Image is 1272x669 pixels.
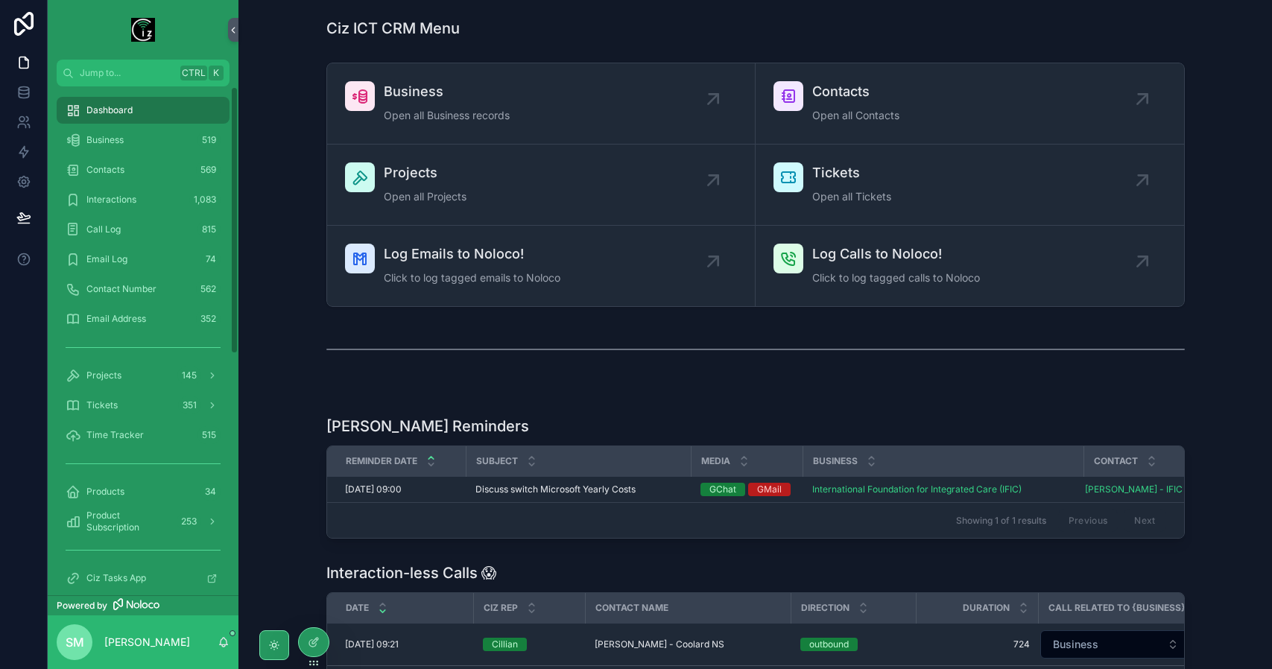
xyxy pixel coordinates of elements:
div: outbound [809,638,849,651]
a: Contacts569 [57,156,230,183]
span: Click to log tagged calls to Noloco [812,270,980,285]
img: App logo [131,18,155,42]
span: Open all Business records [384,108,510,123]
a: [PERSON_NAME] - IFIC [1085,483,1183,495]
span: Duration [963,602,1010,614]
a: Select Button [1040,630,1192,659]
a: Email Log74 [57,246,230,273]
span: Projects [86,370,121,381]
button: Select Button [1040,630,1192,659]
span: Direction [801,602,849,614]
a: Log Emails to Noloco!Click to log tagged emails to Noloco [327,226,756,306]
span: Email Log [86,253,127,265]
div: 352 [196,310,221,328]
span: Ciz Rep [484,602,518,614]
span: Contact Name [595,602,668,614]
span: Tickets [812,162,891,183]
div: 562 [196,280,221,298]
a: Products34 [57,478,230,505]
div: 74 [201,250,221,268]
a: [DATE] 09:00 [345,483,458,495]
span: Log Calls to Noloco! [812,244,980,264]
span: Business [813,455,858,467]
div: scrollable content [48,86,238,595]
a: Product Subscription253 [57,508,230,535]
div: 1,083 [189,191,221,209]
span: Ctrl [180,66,207,80]
span: Media [701,455,730,467]
span: [DATE] 09:00 [345,483,402,495]
span: [PERSON_NAME] - Coolard NS [595,638,724,650]
div: 569 [196,161,221,179]
a: Powered by [48,595,238,615]
h1: Ciz ICT CRM Menu [326,18,460,39]
span: Call Log [86,223,121,235]
div: 34 [200,483,221,501]
a: ContactsOpen all Contacts [756,63,1184,145]
span: Business [384,81,510,102]
span: Business [1053,637,1098,652]
button: Jump to...CtrlK [57,60,230,86]
p: [PERSON_NAME] [104,635,190,650]
span: Open all Contacts [812,108,899,123]
a: [PERSON_NAME] - Coolard NS [595,638,782,650]
span: Contacts [812,81,899,102]
span: Reminder Date [346,455,417,467]
a: Tickets351 [57,392,230,419]
span: Click to log tagged emails to Noloco [384,270,560,285]
a: outbound [800,638,908,651]
span: K [210,67,222,79]
a: TicketsOpen all Tickets [756,145,1184,226]
span: Open all Projects [384,189,466,204]
a: Cillian [483,638,577,651]
a: Business519 [57,127,230,153]
a: International Foundation for Integrated Care (IFIC) [812,483,1075,495]
a: [PERSON_NAME] - IFIC [1085,483,1197,495]
span: Contact Number [86,283,156,295]
span: Products [86,486,124,498]
a: International Foundation for Integrated Care (IFIC) [812,483,1022,495]
span: Subject [476,455,518,467]
a: GChatGMail [700,483,794,496]
a: BusinessOpen all Business records [327,63,756,145]
span: Contacts [86,164,124,176]
a: ProjectsOpen all Projects [327,145,756,226]
div: 815 [197,221,221,238]
span: Call Related To {Business} [1048,602,1186,614]
span: Interactions [86,194,136,206]
span: Log Emails to Noloco! [384,244,560,264]
a: Email Address352 [57,305,230,332]
span: Product Subscription [86,510,171,533]
span: Discuss switch Microsoft Yearly Costs [475,483,636,495]
a: Ciz Tasks App [57,565,230,592]
span: SM [66,633,84,651]
span: Time Tracker [86,429,144,441]
h1: Interaction-less Calls 😱 [326,562,497,583]
span: Tickets [86,399,118,411]
a: Call Log815 [57,216,230,243]
a: Discuss switch Microsoft Yearly Costs [475,483,683,495]
span: Date [346,602,369,614]
div: GChat [709,483,736,496]
span: Contact [1094,455,1138,467]
div: 519 [197,131,221,149]
span: Dashboard [86,104,133,116]
h1: [PERSON_NAME] Reminders [326,416,529,437]
span: Jump to... [80,67,174,79]
a: Contact Number562 [57,276,230,302]
span: Projects [384,162,466,183]
a: Projects145 [57,362,230,389]
div: 515 [197,426,221,444]
div: GMail [757,483,782,496]
span: Powered by [57,600,107,612]
div: 145 [177,367,201,384]
a: [DATE] 09:21 [345,638,465,650]
span: Email Address [86,313,146,325]
a: 724 [925,638,1030,650]
span: Open all Tickets [812,189,891,204]
a: Log Calls to Noloco!Click to log tagged calls to Noloco [756,226,1184,306]
div: 351 [178,396,201,414]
